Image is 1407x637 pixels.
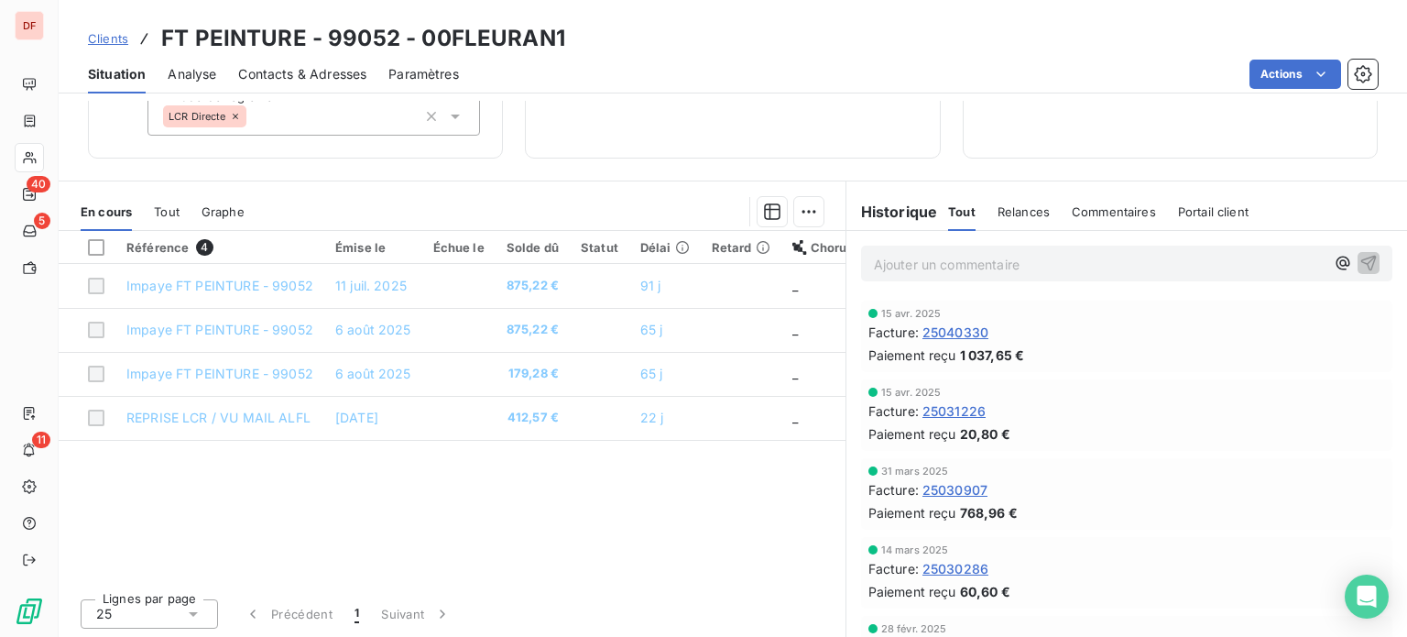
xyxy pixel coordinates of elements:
[1072,204,1156,219] span: Commentaires
[433,240,485,255] div: Échue le
[370,595,463,633] button: Suivant
[335,410,378,425] span: [DATE]
[126,322,313,337] span: Impaye FT PEINTURE - 99052
[169,111,226,122] span: LCR Directe
[881,544,949,555] span: 14 mars 2025
[640,366,663,381] span: 65 j
[960,503,1018,522] span: 768,96 €
[507,321,559,339] span: 875,22 €
[168,65,216,83] span: Analyse
[15,11,44,40] div: DF
[88,31,128,46] span: Clients
[868,424,956,444] span: Paiement reçu
[96,605,112,623] span: 25
[507,240,559,255] div: Solde dû
[640,322,663,337] span: 65 j
[868,559,919,578] span: Facture :
[792,410,798,425] span: _
[948,204,976,219] span: Tout
[81,204,132,219] span: En cours
[388,65,459,83] span: Paramètres
[507,277,559,295] span: 875,22 €
[868,503,956,522] span: Paiement reçu
[1249,60,1341,89] button: Actions
[881,466,949,477] span: 31 mars 2025
[792,240,877,255] div: Chorus Pro
[344,595,370,633] button: 1
[335,278,407,293] span: 11 juil. 2025
[881,308,942,319] span: 15 avr. 2025
[960,582,1010,601] span: 60,60 €
[196,239,213,256] span: 4
[792,366,798,381] span: _
[998,204,1050,219] span: Relances
[354,605,359,623] span: 1
[868,323,919,342] span: Facture :
[233,595,344,633] button: Précédent
[202,204,245,219] span: Graphe
[238,65,366,83] span: Contacts & Adresses
[640,278,661,293] span: 91 j
[126,278,313,293] span: Impaye FT PEINTURE - 99052
[792,322,798,337] span: _
[640,240,690,255] div: Délai
[846,201,938,223] h6: Historique
[922,323,988,342] span: 25040330
[126,366,313,381] span: Impaye FT PEINTURE - 99052
[126,239,313,256] div: Référence
[922,480,987,500] span: 25030907
[922,559,988,578] span: 25030286
[32,432,50,448] span: 11
[792,278,798,293] span: _
[640,410,664,425] span: 22 j
[161,22,565,55] h3: FT PEINTURE - 99052 - 00FLEURAN1
[15,597,44,626] img: Logo LeanPay
[335,322,411,337] span: 6 août 2025
[881,387,942,398] span: 15 avr. 2025
[246,108,261,125] input: Ajouter une valeur
[335,240,411,255] div: Émise le
[507,365,559,383] span: 179,28 €
[126,410,311,425] span: REPRISE LCR / VU MAIL ALFL
[881,623,947,634] span: 28 févr. 2025
[1345,575,1389,619] div: Open Intercom Messenger
[868,401,919,421] span: Facture :
[868,346,956,365] span: Paiement reçu
[712,240,770,255] div: Retard
[34,213,50,229] span: 5
[507,409,559,427] span: 412,57 €
[154,204,180,219] span: Tout
[27,176,50,192] span: 40
[960,424,1010,444] span: 20,80 €
[1178,204,1249,219] span: Portail client
[868,582,956,601] span: Paiement reçu
[581,240,618,255] div: Statut
[868,480,919,500] span: Facture :
[88,29,128,48] a: Clients
[88,65,146,83] span: Situation
[922,401,986,421] span: 25031226
[960,346,1025,365] span: 1 037,65 €
[335,366,411,381] span: 6 août 2025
